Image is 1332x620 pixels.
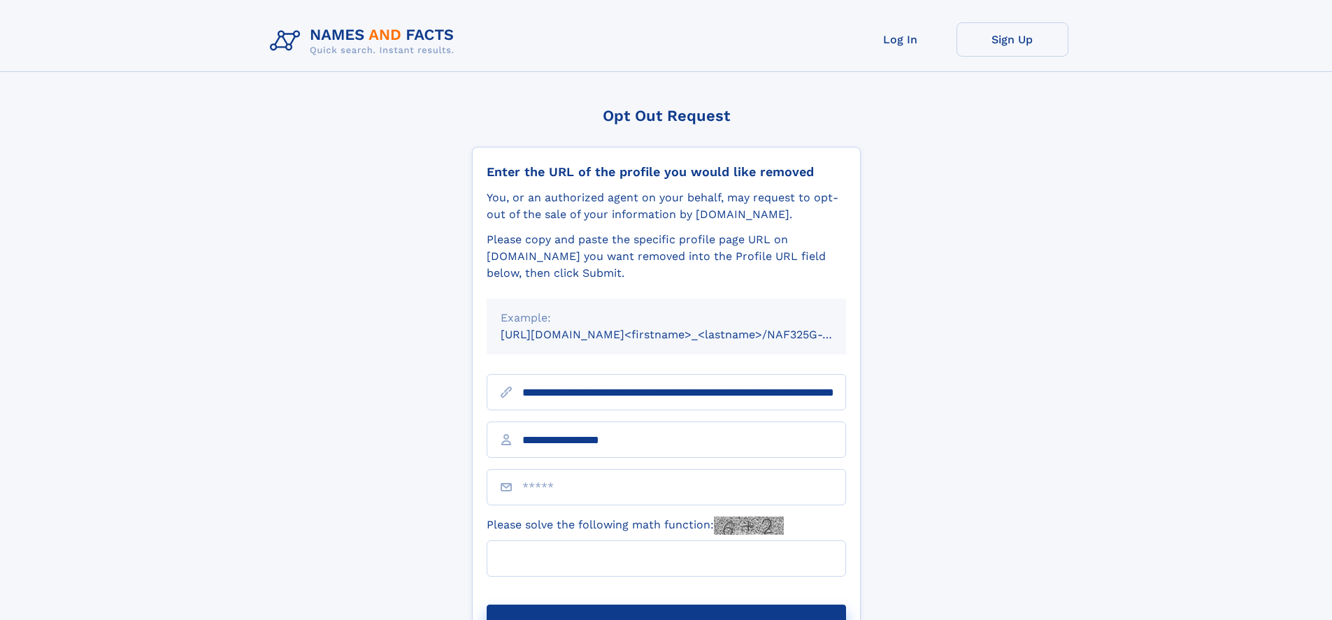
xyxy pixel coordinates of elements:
[264,22,466,60] img: Logo Names and Facts
[957,22,1068,57] a: Sign Up
[487,517,784,535] label: Please solve the following math function:
[501,310,832,326] div: Example:
[487,189,846,223] div: You, or an authorized agent on your behalf, may request to opt-out of the sale of your informatio...
[472,107,861,124] div: Opt Out Request
[487,231,846,282] div: Please copy and paste the specific profile page URL on [DOMAIN_NAME] you want removed into the Pr...
[501,328,873,341] small: [URL][DOMAIN_NAME]<firstname>_<lastname>/NAF325G-xxxxxxxx
[845,22,957,57] a: Log In
[487,164,846,180] div: Enter the URL of the profile you would like removed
